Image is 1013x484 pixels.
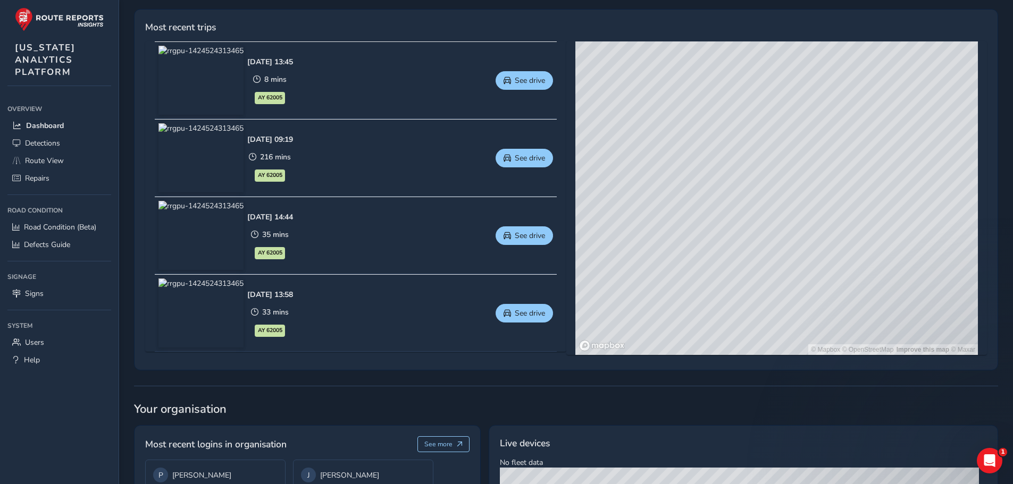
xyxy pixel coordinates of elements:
span: Repairs [25,173,49,183]
span: See drive [515,75,545,86]
span: AY 62005 [258,249,282,257]
a: Repairs [7,169,111,187]
button: See drive [496,149,553,167]
div: Signage [7,269,111,285]
img: rrgpu-1424524313465 [158,123,244,192]
div: Overview [7,101,111,117]
a: Defects Guide [7,236,111,253]
span: [US_STATE] ANALYTICS PLATFORM [15,41,76,78]
span: 35 mins [262,230,289,240]
div: [DATE] 13:58 [247,290,293,300]
a: Road Condition (Beta) [7,218,111,236]
span: Route View [25,156,64,166]
span: 216 mins [260,152,291,162]
button: See more [417,436,470,452]
div: [PERSON_NAME] [301,468,425,482]
a: Dashboard [7,117,111,134]
button: See drive [496,71,553,90]
span: J [307,470,310,480]
iframe: Intercom live chat [977,448,1002,473]
span: 33 mins [262,307,289,317]
img: rrgpu-1424524313465 [158,278,244,347]
button: See drive [496,304,553,322]
div: Road Condition [7,202,111,218]
span: P [158,470,163,480]
span: Most recent logins in organisation [145,437,287,451]
span: See more [424,440,453,448]
span: Signs [25,288,44,299]
span: Your organisation [134,401,998,417]
img: rrgpu-1424524313465 [158,46,244,115]
a: Detections [7,134,111,152]
div: System [7,318,111,334]
span: See drive [515,308,545,318]
span: See drive [515,153,545,163]
div: [DATE] 09:19 [247,134,293,145]
span: Defects Guide [24,240,70,250]
span: AY 62005 [258,171,282,180]
span: AY 62005 [258,326,282,335]
img: rr logo [15,7,104,31]
span: AY 62005 [258,94,282,102]
span: Users [25,337,44,347]
span: Detections [25,138,60,148]
div: [DATE] 14:44 [247,212,293,222]
button: See drive [496,226,553,245]
span: Dashboard [26,121,64,131]
div: [DATE] 13:45 [247,57,293,67]
span: See drive [515,231,545,241]
img: rrgpu-1424524313465 [158,201,244,270]
a: Signs [7,285,111,302]
a: Route View [7,152,111,169]
div: [PERSON_NAME] [153,468,278,482]
span: Help [24,355,40,365]
a: Help [7,351,111,369]
span: 1 [999,448,1007,456]
span: 8 mins [264,74,287,84]
span: Live devices [500,436,550,450]
span: Road Condition (Beta) [24,222,96,232]
span: Most recent trips [145,20,216,34]
a: Users [7,334,111,351]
